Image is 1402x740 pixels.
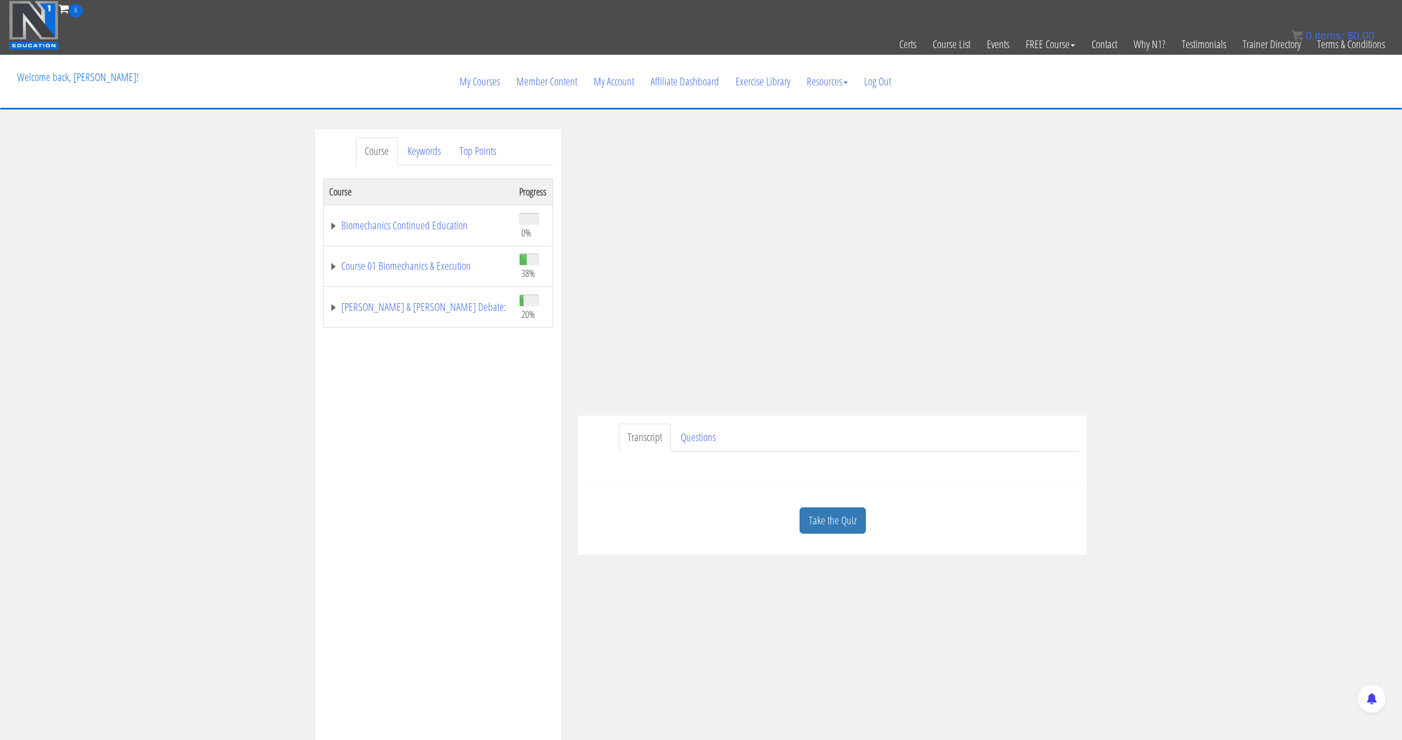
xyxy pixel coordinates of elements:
[521,267,535,279] span: 38%
[619,424,671,452] a: Transcript
[1309,18,1393,71] a: Terms & Conditions
[9,1,59,50] img: n1-education
[514,178,553,205] th: Progress
[521,227,531,239] span: 0%
[59,1,83,16] a: 0
[800,507,866,534] a: Take the Quiz
[1315,30,1344,42] span: items:
[1174,18,1234,71] a: Testimonials
[451,137,505,165] a: Top Points
[399,137,450,165] a: Keywords
[642,55,727,108] a: Affiliate Dashboard
[1306,30,1312,42] span: 0
[585,55,642,108] a: My Account
[508,55,585,108] a: Member Content
[1125,18,1174,71] a: Why N1?
[891,18,924,71] a: Certs
[1347,30,1375,42] bdi: 0.00
[356,137,398,165] a: Course
[924,18,979,71] a: Course List
[1292,30,1375,42] a: 0 items: $0.00
[979,18,1018,71] a: Events
[672,424,725,452] a: Questions
[1292,30,1303,41] img: icon11.png
[521,308,535,320] span: 20%
[329,302,508,313] a: [PERSON_NAME] & [PERSON_NAME] Debate:
[798,55,856,108] a: Resources
[856,55,899,108] a: Log Out
[727,55,798,108] a: Exercise Library
[329,220,508,231] a: Biomechanics Continued Education
[1347,30,1353,42] span: $
[1083,18,1125,71] a: Contact
[9,55,147,99] p: Welcome back, [PERSON_NAME]!
[329,261,508,271] a: Course 01 Biomechanics & Execution
[1234,18,1309,71] a: Trainer Directory
[1018,18,1083,71] a: FREE Course
[69,4,83,18] span: 0
[451,55,508,108] a: My Courses
[324,178,514,205] th: Course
